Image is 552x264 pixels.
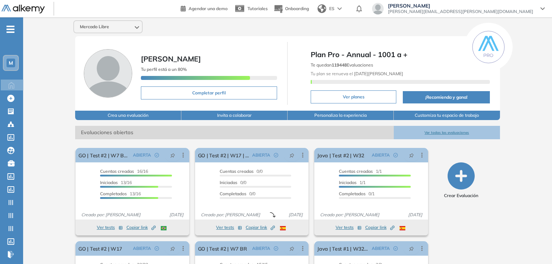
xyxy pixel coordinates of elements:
span: pushpin [170,152,175,158]
img: Foto de perfil [84,49,132,98]
button: pushpin [284,149,300,161]
a: GO | Test #2 | W7 BR V2 [78,148,130,162]
a: GO | Test #2 | W17 | Recuperatorio [198,148,249,162]
a: Agendar una demo [181,4,228,12]
span: check-circle [274,153,278,157]
span: ABIERTA [372,245,390,252]
span: Mercado Libre [80,24,109,30]
span: Completados [339,191,366,196]
span: Creado por: [PERSON_NAME] [78,212,143,218]
span: Copiar link [246,224,275,231]
button: Ver tests [216,223,242,232]
span: pushpin [289,152,294,158]
button: Completar perfil [141,86,277,99]
i: - [7,29,14,30]
a: GO | Test #2 | W7 BR [198,241,247,256]
span: pushpin [409,152,414,158]
span: Agendar una demo [189,6,228,11]
span: pushpin [170,246,175,251]
span: M [9,60,13,66]
button: Ver todas las evaluaciones [394,126,500,139]
button: Ver planes [311,90,396,103]
span: Cuentas creadas [339,169,373,174]
span: Iniciadas [100,180,118,185]
button: pushpin [284,243,300,254]
span: 1/1 [339,169,382,174]
button: pushpin [404,149,419,161]
span: [DATE] [167,212,186,218]
button: Copiar link [365,223,394,232]
iframe: Chat Widget [516,229,552,264]
span: ABIERTA [133,152,151,158]
span: pushpin [409,246,414,251]
span: 16/16 [100,169,148,174]
span: Crear Evaluación [444,192,478,199]
img: Logo [1,5,45,14]
span: check-circle [393,153,398,157]
span: 0/0 [220,180,246,185]
span: 0/0 [220,191,255,196]
img: arrow [337,7,342,10]
span: ABIERTA [252,245,270,252]
span: Copiar link [365,224,394,231]
button: pushpin [165,149,181,161]
span: Onboarding [285,6,309,11]
button: Customiza tu espacio de trabajo [394,111,500,120]
span: Cuentas creadas [220,169,254,174]
span: ABIERTA [372,152,390,158]
button: Copiar link [126,223,156,232]
span: Plan Pro - Annual - 1001 a + [311,49,490,60]
span: [PERSON_NAME][EMAIL_ADDRESS][PERSON_NAME][DOMAIN_NAME] [388,9,533,14]
span: Tutoriales [247,6,268,11]
b: 119448 [332,62,347,68]
span: ABIERTA [252,152,270,158]
span: [DATE] [405,212,425,218]
span: Te quedan Evaluaciones [311,62,373,68]
span: 13/16 [100,180,132,185]
button: Onboarding [273,1,309,17]
a: Java | Test #1 | W32 | Recuperatorio [317,241,368,256]
img: BRA [161,226,167,230]
span: Tu plan se renueva el [311,71,403,76]
span: pushpin [289,246,294,251]
span: 1/1 [339,180,366,185]
img: world [318,4,326,13]
span: [DATE] [286,212,306,218]
span: check-circle [274,246,278,251]
b: [DATE][PERSON_NAME] [353,71,403,76]
button: ¡Recomienda y gana! [403,91,490,103]
span: Evaluaciones abiertas [75,126,394,139]
span: [PERSON_NAME] [388,3,533,9]
span: check-circle [155,153,159,157]
span: 0/1 [339,191,375,196]
span: [PERSON_NAME] [141,54,201,63]
span: check-circle [155,246,159,251]
img: ESP [400,226,405,230]
button: Invita a colaborar [181,111,288,120]
span: Completados [100,191,127,196]
span: check-circle [393,246,398,251]
button: Personaliza la experiencia [288,111,394,120]
a: GO | Test #2 | W17 [78,241,122,256]
button: pushpin [404,243,419,254]
span: ABIERTA [133,245,151,252]
span: Completados [220,191,246,196]
span: 13/16 [100,191,141,196]
img: ESP [280,226,286,230]
button: pushpin [165,243,181,254]
span: Iniciadas [220,180,237,185]
span: 0/0 [220,169,263,174]
button: Ver tests [336,223,362,232]
button: Crea una evaluación [75,111,181,120]
button: Ver tests [97,223,123,232]
span: Tu perfil está a un 80% [141,67,187,72]
span: ES [329,5,335,12]
a: Java | Test #2 | W32 [317,148,364,162]
button: Copiar link [246,223,275,232]
button: Crear Evaluación [444,162,478,199]
span: Creado por: [PERSON_NAME] [317,212,382,218]
span: Copiar link [126,224,156,231]
span: Cuentas creadas [100,169,134,174]
span: Iniciadas [339,180,357,185]
span: Creado por: [PERSON_NAME] [198,212,263,218]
